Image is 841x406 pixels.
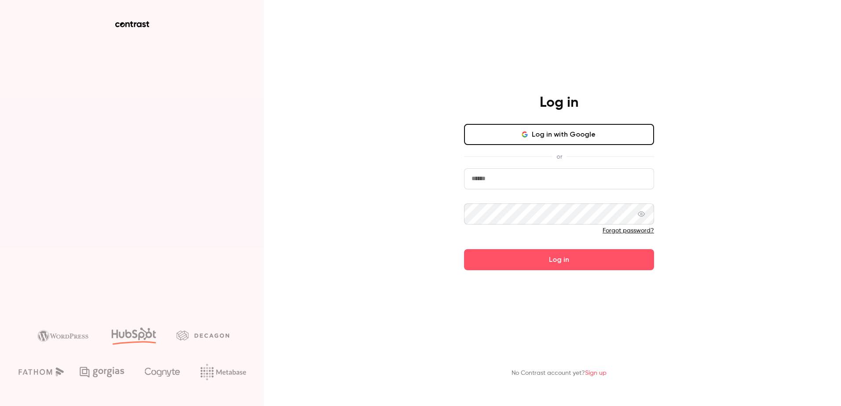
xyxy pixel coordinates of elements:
span: or [552,152,567,161]
p: No Contrast account yet? [512,369,607,378]
a: Sign up [585,370,607,376]
h4: Log in [540,94,578,112]
img: decagon [176,330,229,340]
button: Log in [464,249,654,270]
a: Forgot password? [603,228,654,234]
button: Log in with Google [464,124,654,145]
